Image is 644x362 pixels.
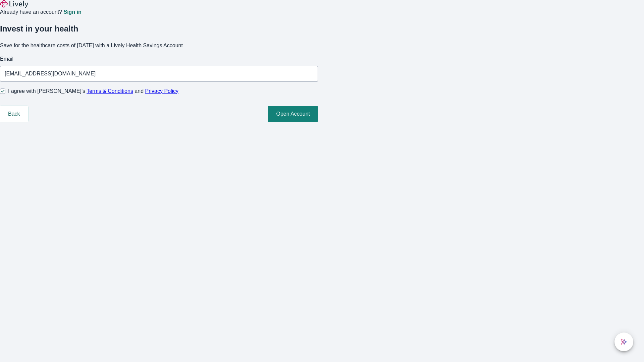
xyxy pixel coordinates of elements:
button: Open Account [268,106,318,122]
a: Sign in [63,9,81,15]
span: I agree with [PERSON_NAME]’s and [8,87,178,95]
a: Privacy Policy [145,88,179,94]
svg: Lively AI Assistant [621,339,627,345]
button: chat [614,333,633,351]
a: Terms & Conditions [87,88,133,94]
